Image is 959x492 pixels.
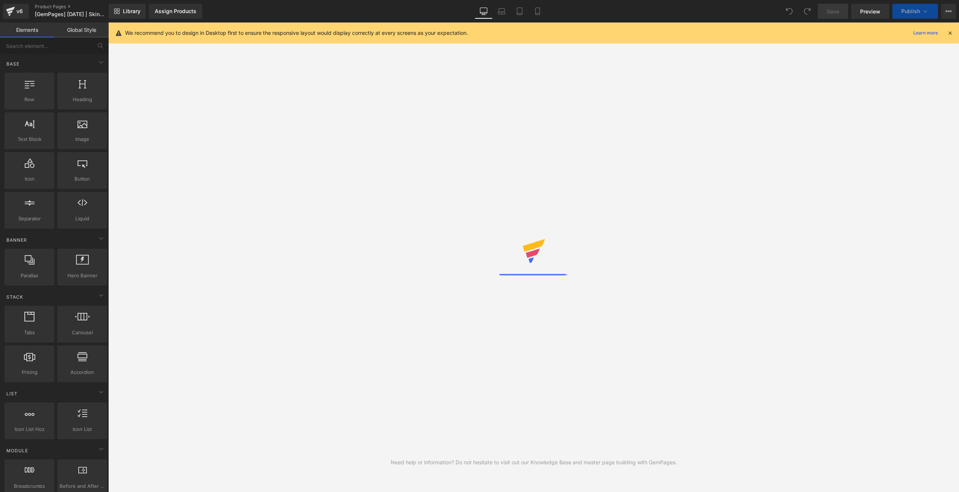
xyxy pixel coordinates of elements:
[123,8,140,15] span: Library
[7,175,52,183] span: Icon
[35,11,107,17] span: [GemPages] [DATE] | Skincondition | Scarcity
[7,272,52,280] span: Parallax
[7,425,52,433] span: Icon List Hoz
[35,4,121,10] a: Product Pages
[800,4,815,19] button: Redo
[7,135,52,143] span: Text Block
[60,272,105,280] span: Hero Banner
[60,482,105,490] span: Before and After Images
[7,215,52,223] span: Separator
[60,425,105,433] span: Icon List
[475,4,493,19] a: Desktop
[60,329,105,336] span: Carousel
[6,447,29,454] span: Module
[892,4,938,19] button: Publish
[7,329,52,336] span: Tabs
[941,4,956,19] button: More
[7,96,52,103] span: Row
[6,390,18,397] span: List
[15,6,24,16] div: v6
[54,22,109,37] a: Global Style
[60,135,105,143] span: Image
[155,8,196,14] div: Assign Products
[60,215,105,223] span: Liquid
[782,4,797,19] button: Undo
[901,8,920,14] span: Publish
[493,4,511,19] a: Laptop
[7,368,52,376] span: Pricing
[511,4,529,19] a: Tablet
[6,60,20,67] span: Base
[910,28,941,37] a: Learn more
[6,236,28,244] span: Banner
[109,4,146,19] a: New Library
[851,4,889,19] a: Preview
[827,7,839,15] span: Save
[6,293,24,301] span: Stack
[60,96,105,103] span: Heading
[3,4,29,19] a: v6
[529,4,547,19] a: Mobile
[60,175,105,183] span: Button
[125,29,468,37] p: We recommend you to design in Desktop first to ensure the responsive layout would display correct...
[7,482,52,490] span: Breadcrumbs
[391,458,677,467] div: Need help or information? Do not hesitate to visit out our Knowledge Base and master page buildin...
[860,7,880,15] span: Preview
[60,368,105,376] span: Accordion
